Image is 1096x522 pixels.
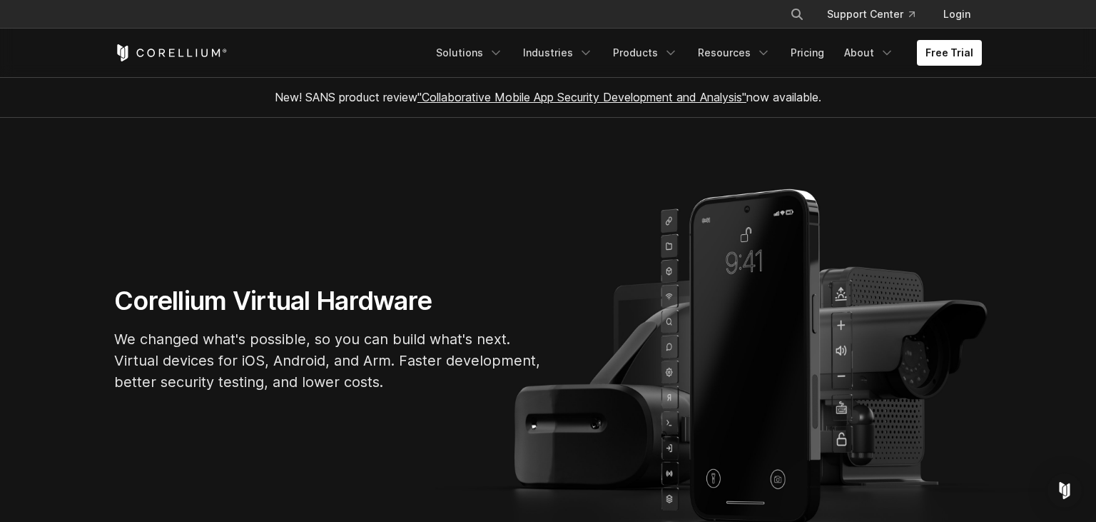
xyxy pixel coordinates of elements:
[514,40,602,66] a: Industries
[427,40,982,66] div: Navigation Menu
[784,1,810,27] button: Search
[427,40,512,66] a: Solutions
[773,1,982,27] div: Navigation Menu
[932,1,982,27] a: Login
[836,40,903,66] a: About
[114,285,542,317] h1: Corellium Virtual Hardware
[782,40,833,66] a: Pricing
[604,40,686,66] a: Products
[275,90,821,104] span: New! SANS product review now available.
[1047,473,1082,508] div: Open Intercom Messenger
[816,1,926,27] a: Support Center
[114,328,542,393] p: We changed what's possible, so you can build what's next. Virtual devices for iOS, Android, and A...
[417,90,746,104] a: "Collaborative Mobile App Security Development and Analysis"
[917,40,982,66] a: Free Trial
[114,44,228,61] a: Corellium Home
[689,40,779,66] a: Resources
